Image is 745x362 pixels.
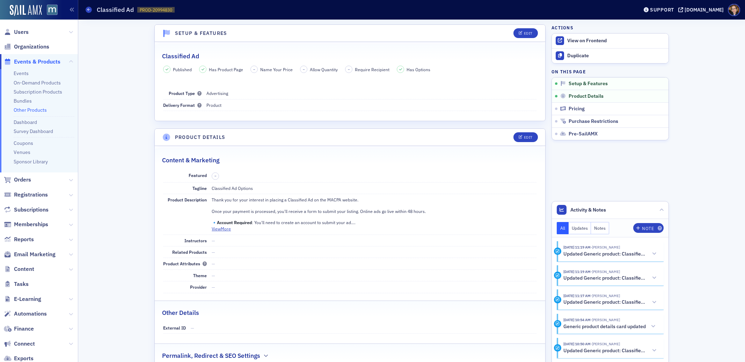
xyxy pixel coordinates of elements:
span: Setup & Features [569,81,608,87]
div: Duplicate [567,53,665,59]
a: Events & Products [4,58,60,66]
strong: Account Required [217,220,252,225]
button: Edit [513,28,538,38]
a: Subscription Products [14,89,62,95]
h2: Permalink, Redirect & SEO Settings [162,351,260,360]
span: Automations [14,310,47,318]
span: Allow Quantity [310,66,338,73]
span: Tasks [14,280,29,288]
span: Require Recipient [355,66,389,73]
span: Registrations [14,191,48,199]
span: Lauren McDonough [591,317,620,322]
button: Generic product details card updated [563,323,658,330]
span: Pricing [569,106,585,112]
dd: Classified Ad Options [212,183,536,194]
span: PROD-20994830 [140,7,172,13]
span: Memberships [14,221,48,228]
span: Lauren McDonough [591,293,620,298]
button: [DOMAIN_NAME] [678,7,726,12]
div: View on Frontend [567,38,665,44]
span: Subscriptions [14,206,49,214]
a: Finance [4,325,34,333]
span: Advertising [206,90,228,96]
span: Users [14,28,29,36]
div: Activity [554,272,561,279]
a: Events [14,70,29,76]
p: Thank you for your interest in placing a Classified Ad on the MACPA website. [212,197,536,203]
span: Product Attributes [163,261,207,266]
span: Related Products [172,249,207,255]
span: – [253,67,255,72]
time: 6/30/2025 11:17 AM [563,293,591,298]
h1: Classified Ad [97,6,134,14]
span: External ID [163,325,186,331]
a: Venues [14,149,30,155]
span: Product Description [168,197,207,202]
span: Reports [14,236,34,243]
button: Updated Generic product: Classified Ad [563,299,659,306]
span: Tagline [192,185,207,191]
div: Activity [554,248,561,255]
span: Finance [14,325,34,333]
span: Featured [189,172,207,178]
a: Survey Dashboard [14,128,53,134]
span: – [303,67,305,72]
time: 6/30/2025 10:54 AM [563,317,591,322]
span: Orders [14,176,31,184]
span: — [191,325,194,331]
button: Notes [591,222,609,234]
span: Activity & Notes [570,206,606,214]
time: 6/30/2025 11:19 AM [563,269,591,274]
h4: Setup & Features [175,30,227,37]
button: Updated Generic product: Classified Ad [563,347,659,354]
div: Note [642,227,654,230]
img: SailAMX [47,5,58,15]
a: Memberships [4,221,48,228]
span: Content [14,265,34,273]
h5: Updated Generic product: Classified Ad [563,299,647,305]
span: — [212,261,215,266]
div: [DOMAIN_NAME] [685,7,724,13]
span: Has Options [407,66,430,73]
h4: Product Details [175,134,226,141]
div: Activity [554,296,561,303]
a: E-Learning [4,295,41,303]
time: 6/30/2025 11:19 AM [563,245,591,250]
span: Email Marketing [14,251,56,258]
img: SailAMX [10,5,42,16]
a: View on Frontend [552,34,669,48]
span: — [212,238,215,243]
span: Delivery Format [163,102,202,108]
h5: Updated Generic product: Classified Ad [563,348,647,354]
h5: Generic product details card updated [563,324,646,330]
p: Once your payment is processed, you'll receive a form to submit your listing. Online ads go live ... [212,208,536,214]
span: Pre-SailAMX [569,131,598,137]
button: Duplicate [552,49,669,63]
span: Lauren McDonough [591,245,620,250]
span: Organizations [14,43,49,51]
span: Has Product Page [209,66,243,73]
a: On-Demand Products [14,80,61,86]
h5: Updated Generic product: Classified Ad [563,275,647,281]
span: Provider [190,284,207,290]
a: View Homepage [42,5,58,16]
button: Updated Generic product: Classified Ad [563,250,659,258]
span: Lauren McDonough [591,269,620,274]
button: Updated Generic product: Classified Ad [563,274,659,282]
span: Connect [14,340,35,348]
span: Published [173,66,192,73]
div: Edit [524,135,533,139]
button: All [557,222,569,234]
span: Theme [193,273,207,278]
h2: Classified Ad [162,52,199,61]
span: Purchase Restrictions [569,118,618,125]
span: Lauren McDonough [591,341,620,346]
button: Note [633,223,664,233]
span: Product [206,102,221,108]
a: Orders [4,176,31,184]
h5: Updated Generic product: Classified Ad [563,251,647,257]
h4: On this page [552,68,669,75]
a: Connect [4,340,35,348]
span: Events & Products [14,58,60,66]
